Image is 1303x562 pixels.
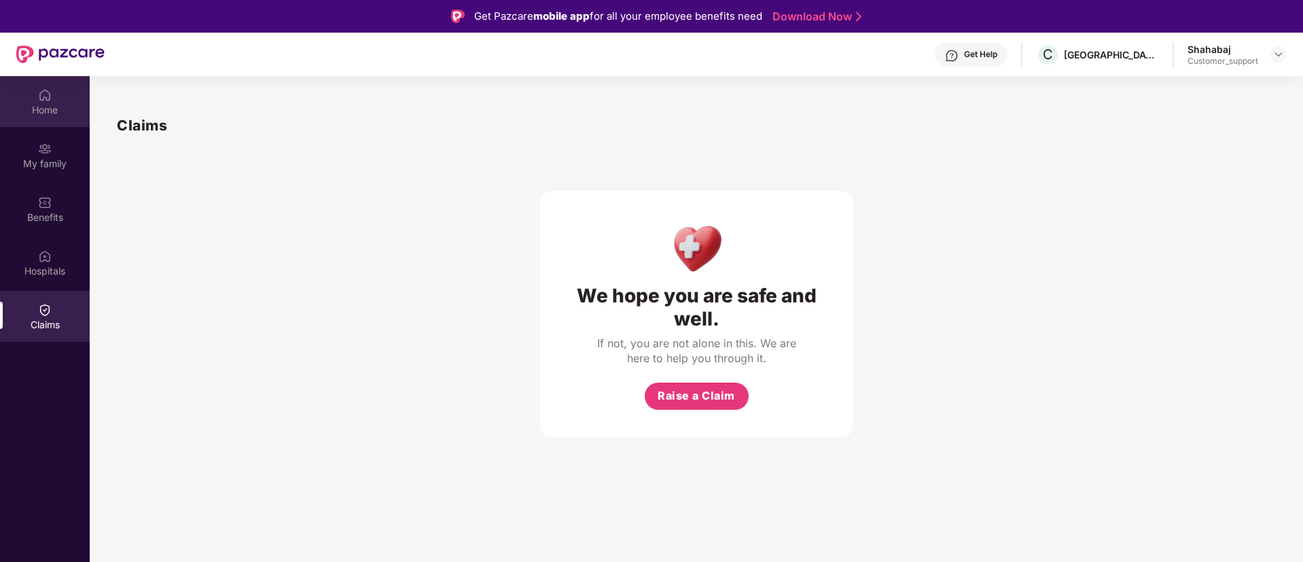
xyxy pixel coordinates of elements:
div: If not, you are not alone in this. We are here to help you through it. [594,336,798,366]
strong: mobile app [533,10,590,22]
button: Raise a Claim [645,383,749,410]
div: Get Help [964,49,997,60]
img: svg+xml;base64,PHN2ZyBpZD0iSG9tZSIgeG1sbnM9Imh0dHA6Ly93d3cudzMub3JnLzIwMDAvc3ZnIiB3aWR0aD0iMjAiIG... [38,88,52,102]
img: New Pazcare Logo [16,46,105,63]
img: svg+xml;base64,PHN2ZyBpZD0iQ2xhaW0iIHhtbG5zPSJodHRwOi8vd3d3LnczLm9yZy8yMDAwL3N2ZyIgd2lkdGg9IjIwIi... [38,303,52,317]
img: svg+xml;base64,PHN2ZyBpZD0iQmVuZWZpdHMiIHhtbG5zPSJodHRwOi8vd3d3LnczLm9yZy8yMDAwL3N2ZyIgd2lkdGg9Ij... [38,196,52,209]
span: C [1043,46,1053,63]
img: Logo [451,10,465,23]
img: svg+xml;base64,PHN2ZyBpZD0iSGVscC0zMngzMiIgeG1sbnM9Imh0dHA6Ly93d3cudzMub3JnLzIwMDAvc3ZnIiB3aWR0aD... [945,49,959,63]
div: Get Pazcare for all your employee benefits need [474,8,762,24]
div: We hope you are safe and well. [567,284,825,330]
span: Raise a Claim [658,387,735,404]
h1: Claims [117,114,167,137]
img: svg+xml;base64,PHN2ZyBpZD0iSG9zcGl0YWxzIiB4bWxucz0iaHR0cDovL3d3dy53My5vcmcvMjAwMC9zdmciIHdpZHRoPS... [38,249,52,263]
img: svg+xml;base64,PHN2ZyB3aWR0aD0iMjAiIGhlaWdodD0iMjAiIHZpZXdCb3g9IjAgMCAyMCAyMCIgZmlsbD0ibm9uZSIgeG... [38,142,52,156]
a: Download Now [772,10,857,24]
div: [GEOGRAPHIC_DATA] [1064,48,1159,61]
div: Customer_support [1188,56,1258,67]
img: Health Care [667,218,726,277]
img: Stroke [856,10,861,24]
img: svg+xml;base64,PHN2ZyBpZD0iRHJvcGRvd24tMzJ4MzIiIHhtbG5zPSJodHRwOi8vd3d3LnczLm9yZy8yMDAwL3N2ZyIgd2... [1273,49,1284,60]
div: Shahabaj [1188,43,1258,56]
